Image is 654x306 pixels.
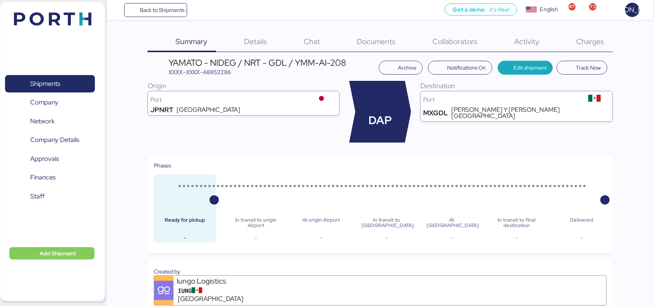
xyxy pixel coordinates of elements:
[176,36,208,46] span: Summary
[5,94,95,111] a: Company
[557,233,607,243] div: -
[30,191,45,202] span: Staff
[5,75,95,93] a: Shipments
[5,150,95,168] a: Approvals
[423,110,448,116] div: MXGDL
[30,153,59,164] span: Approvals
[154,267,607,276] div: Created by
[177,107,241,113] div: [GEOGRAPHIC_DATA]
[296,233,346,243] div: -
[5,188,95,205] a: Staff
[124,3,188,17] a: Back to Shipments
[5,131,95,149] a: Company Details
[492,233,542,243] div: -
[361,217,411,229] div: In transit to [GEOGRAPHIC_DATA]
[513,63,547,72] span: Edit shipment
[428,61,492,75] button: Notifications On
[169,58,346,67] div: YAMATO - NIDEG / NRT - GDL / YMM-AI-208
[427,217,477,229] div: At [GEOGRAPHIC_DATA]
[361,233,411,243] div: -
[498,61,553,75] button: Edit shipment
[5,113,95,130] a: Network
[231,217,281,229] div: In transit to origin Airport
[451,107,610,119] div: [PERSON_NAME] Y [PERSON_NAME][GEOGRAPHIC_DATA]
[40,249,76,258] span: Add Shipment
[9,247,95,260] button: Add Shipment
[296,217,346,229] div: At origin Airport
[160,233,210,243] div: -
[515,36,540,46] span: Activity
[111,3,124,17] button: Menu
[169,68,231,76] span: XXXX-XXXX-A0052206
[140,5,184,15] span: Back to Shipments
[357,36,396,46] span: Documents
[540,5,558,14] div: English
[150,97,306,103] div: Port
[557,217,607,229] div: Delivered
[178,294,243,304] span: [GEOGRAPHIC_DATA]
[154,161,607,170] div: Phases
[398,63,416,72] span: Archive
[160,217,210,229] div: Ready for pickup
[30,134,79,145] span: Company Details
[433,36,478,46] span: Collaborators
[150,107,173,113] div: JPNRT
[231,233,281,243] div: -
[30,78,60,89] span: Shipments
[576,63,601,72] span: Track Now
[30,116,55,127] span: Network
[492,217,542,229] div: In transit to final destination
[420,81,613,91] div: Destination
[244,36,267,46] span: Details
[368,112,392,129] span: DAP
[5,169,95,186] a: Finances
[379,61,423,75] button: Archive
[427,233,477,243] div: -
[423,97,579,103] div: Port
[30,97,59,108] span: Company
[557,61,608,75] button: Track Now
[177,276,270,286] div: Iungo Logistics
[447,63,486,72] span: Notifications On
[30,172,55,183] span: Finances
[148,81,340,91] div: Origin
[577,36,604,46] span: Charges
[304,36,320,46] span: Chat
